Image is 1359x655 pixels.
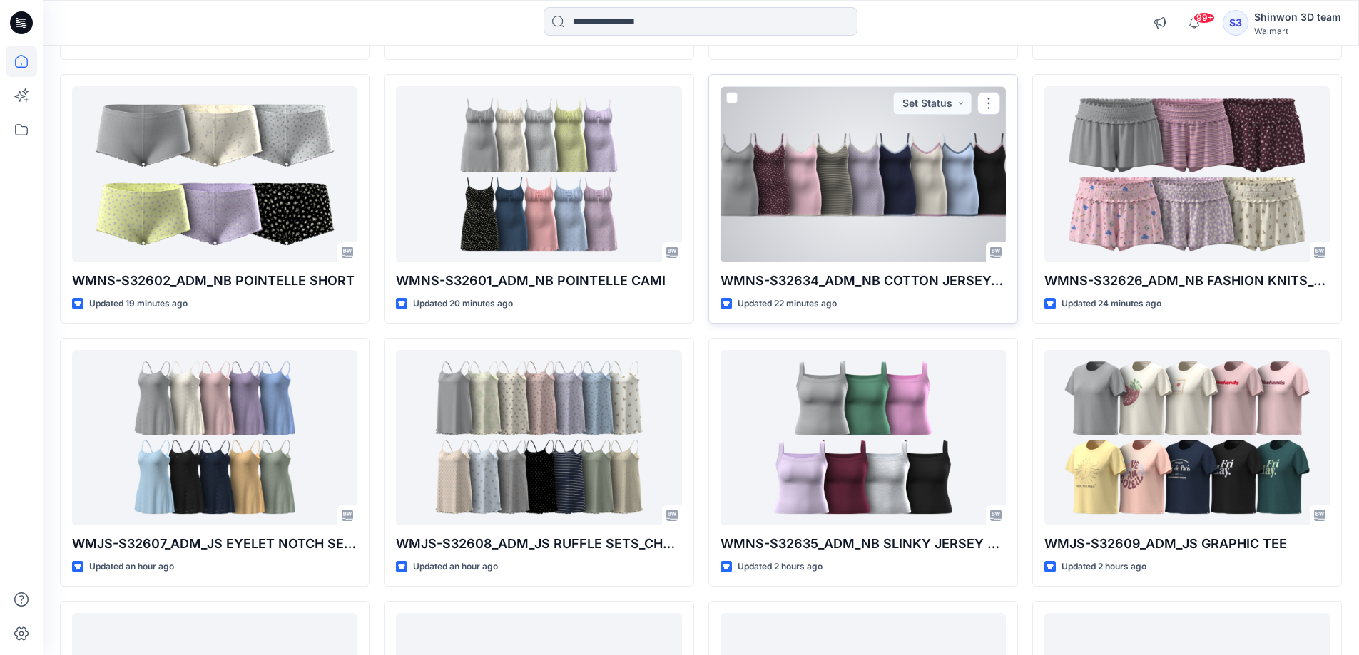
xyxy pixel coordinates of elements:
[1193,12,1215,24] span: 99+
[721,350,1006,526] a: WMNS-S32635_ADM_NB SLINKY JERSEY TANK
[396,350,681,526] a: WMJS-S32608_ADM_JS RUFFLE SETS_CHEMISE
[1254,26,1341,36] div: Walmart
[89,559,174,574] p: Updated an hour ago
[72,534,357,554] p: WMJS-S32607_ADM_JS EYELET NOTCH SETS_CHEMISE
[1044,271,1330,291] p: WMNS-S32626_ADM_NB FASHION KNITS_SMOCKING SHORTS
[413,559,498,574] p: Updated an hour ago
[1254,9,1341,26] div: Shinwon 3D team
[738,559,823,574] p: Updated 2 hours ago
[413,296,513,311] p: Updated 20 minutes ago
[396,534,681,554] p: WMJS-S32608_ADM_JS RUFFLE SETS_CHEMISE
[72,350,357,526] a: WMJS-S32607_ADM_JS EYELET NOTCH SETS_CHEMISE
[738,296,837,311] p: Updated 22 minutes ago
[1062,296,1161,311] p: Updated 24 minutes ago
[721,86,1006,262] a: WMNS-S32634_ADM_NB COTTON JERSEY&LACE_SLIP
[721,271,1006,291] p: WMNS-S32634_ADM_NB COTTON JERSEY&LACE_SLIP
[72,86,357,262] a: WMNS-S32602_ADM_NB POINTELLE SHORT
[396,271,681,291] p: WMNS-S32601_ADM_NB POINTELLE CAMI
[1044,350,1330,526] a: WMJS-S32609_ADM_JS GRAPHIC TEE
[1044,86,1330,262] a: WMNS-S32626_ADM_NB FASHION KNITS_SMOCKING SHORTS
[721,534,1006,554] p: WMNS-S32635_ADM_NB SLINKY JERSEY TANK
[1044,534,1330,554] p: WMJS-S32609_ADM_JS GRAPHIC TEE
[396,86,681,262] a: WMNS-S32601_ADM_NB POINTELLE CAMI
[89,296,188,311] p: Updated 19 minutes ago
[1062,559,1146,574] p: Updated 2 hours ago
[1223,10,1248,36] div: S3
[72,271,357,291] p: WMNS-S32602_ADM_NB POINTELLE SHORT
